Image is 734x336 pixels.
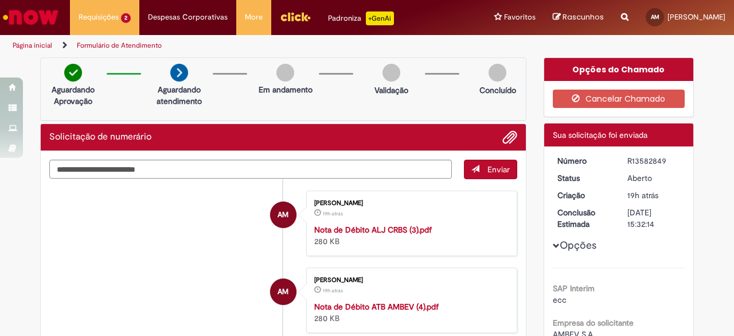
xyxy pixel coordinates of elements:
div: Opções do Chamado [544,58,694,81]
span: Sua solicitação foi enviada [553,130,647,140]
span: Favoritos [504,11,536,23]
div: Aberto [627,172,681,184]
div: Padroniza [328,11,394,25]
span: More [245,11,263,23]
p: Validação [374,84,408,96]
div: [PERSON_NAME] [314,277,505,284]
span: Rascunhos [563,11,604,22]
span: [PERSON_NAME] [667,12,725,22]
span: AM [651,13,659,21]
time: 30/09/2025 16:32:05 [323,287,343,294]
time: 30/09/2025 16:32:06 [323,210,343,217]
textarea: Digite sua mensagem aqui... [49,160,452,179]
img: img-circle-grey.png [276,64,294,82]
button: Cancelar Chamado [553,90,685,108]
span: 19h atrás [323,287,343,294]
span: 2 [121,13,131,23]
dt: Conclusão Estimada [549,207,619,230]
div: Amanda Claro Pacheco De Matos [270,279,296,305]
b: SAP Interim [553,283,595,293]
div: [DATE] 15:32:14 [627,207,681,230]
dt: Criação [549,190,619,201]
span: AM [278,201,288,229]
p: Aguardando Aprovação [45,84,101,107]
a: Nota de Débito ATB AMBEV (4).pdf [314,302,439,312]
span: AM [278,278,288,306]
span: 19h atrás [323,210,343,217]
img: click_logo_yellow_360x200.png [280,8,311,25]
p: Em andamento [259,84,313,95]
p: Concluído [479,84,516,96]
img: img-circle-grey.png [382,64,400,82]
button: Enviar [464,160,517,179]
span: Requisições [79,11,119,23]
button: Adicionar anexos [502,130,517,145]
span: 19h atrás [627,190,658,200]
div: [PERSON_NAME] [314,200,505,207]
a: Página inicial [13,41,52,50]
h2: Solicitação de numerário Histórico de tíquete [49,132,151,142]
time: 30/09/2025 16:32:10 [627,190,658,200]
div: R13582849 [627,155,681,167]
span: Despesas Corporativas [148,11,228,23]
a: Formulário de Atendimento [77,41,162,50]
dt: Número [549,155,619,167]
div: 280 KB [314,224,505,247]
a: Nota de Débito ALJ CRBS (3).pdf [314,225,432,235]
div: 280 KB [314,301,505,324]
ul: Trilhas de página [9,35,481,56]
span: Enviar [487,164,510,175]
div: Amanda Claro Pacheco De Matos [270,202,296,228]
p: Aguardando atendimento [151,84,207,107]
img: arrow-next.png [170,64,188,82]
p: +GenAi [366,11,394,25]
a: Rascunhos [553,12,604,23]
dt: Status [549,172,619,184]
img: ServiceNow [1,6,60,29]
img: check-circle-green.png [64,64,82,82]
b: Empresa do solicitante [553,318,634,328]
img: img-circle-grey.png [489,64,506,82]
span: ecc [553,295,567,305]
div: 30/09/2025 16:32:10 [627,190,681,201]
